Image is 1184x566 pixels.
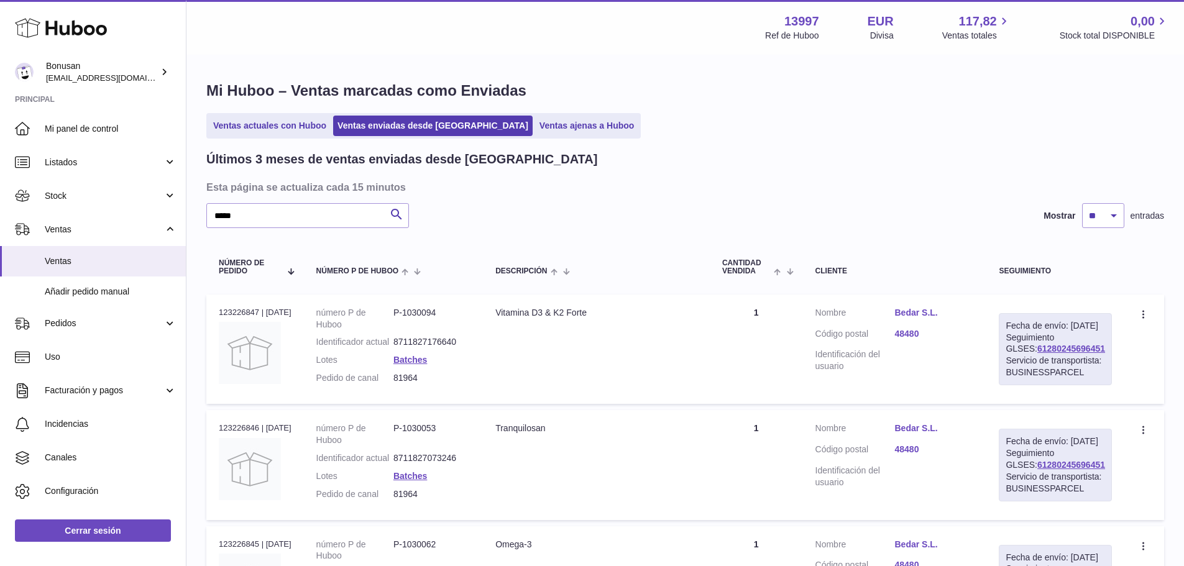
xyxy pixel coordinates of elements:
label: Mostrar [1044,210,1075,222]
dt: Identificación del usuario [815,349,895,372]
span: 0,00 [1131,13,1155,30]
img: no-photo.jpg [219,438,281,500]
dt: Código postal [815,328,895,343]
dt: Identificador actual [316,336,393,348]
span: Stock [45,190,163,202]
span: Canales [45,452,177,463]
span: Listados [45,157,163,168]
dt: Código postal [815,444,895,459]
span: Ventas [45,255,177,267]
div: Ref de Huboo [765,30,819,42]
a: 61280245696451 [1037,460,1105,470]
td: 1 [710,294,803,404]
span: Facturación y pagos [45,385,163,396]
dt: Identificador actual [316,452,393,464]
span: entradas [1131,210,1164,222]
dt: Identificación del usuario [815,465,895,488]
dt: Pedido de canal [316,488,393,500]
span: Descripción [495,267,547,275]
div: Omega-3 [495,539,697,550]
div: Fecha de envío: [DATE] [1006,552,1105,564]
dt: Nombre [815,422,895,437]
img: no-photo.jpg [219,322,281,384]
dd: 81964 [393,488,470,500]
a: Ventas ajenas a Huboo [535,116,639,136]
div: Servicio de transportista: BUSINESSPARCEL [1006,355,1105,378]
span: 117,82 [959,13,997,30]
a: 48480 [894,328,974,340]
div: Bonusan [46,60,158,84]
a: Bedar S.L. [894,539,974,550]
div: Tranquilosan [495,422,697,434]
div: 123226845 | [DATE] [219,539,291,550]
strong: EUR [868,13,894,30]
dt: número P de Huboo [316,539,393,562]
div: Vitamina D3 & K2 Forte [495,307,697,319]
div: Divisa [870,30,894,42]
dt: número P de Huboo [316,307,393,331]
dd: P-1030094 [393,307,470,331]
div: Cliente [815,267,975,275]
dt: Nombre [815,307,895,322]
h3: Esta página se actualiza cada 15 minutos [206,180,1161,194]
span: Mi panel de control [45,123,177,135]
dd: 8711827176640 [393,336,470,348]
span: Ventas [45,224,163,235]
h1: Mi Huboo – Ventas marcadas como Enviadas [206,81,1164,101]
span: Uso [45,351,177,363]
span: Pedidos [45,317,163,329]
span: Número de pedido [219,259,280,275]
img: info@bonusan.es [15,63,34,81]
a: 0,00 Stock total DISPONIBLE [1060,13,1169,42]
div: Seguimiento [999,267,1112,275]
a: Batches [393,355,427,365]
dd: P-1030062 [393,539,470,562]
div: Servicio de transportista: BUSINESSPARCEL [1006,471,1105,495]
dt: Lotes [316,354,393,366]
dd: 81964 [393,372,470,384]
div: Fecha de envío: [DATE] [1006,436,1105,447]
a: 117,82 Ventas totales [942,13,1011,42]
dt: Lotes [316,470,393,482]
a: Bedar S.L. [894,307,974,319]
div: 123226847 | [DATE] [219,307,291,318]
dd: P-1030053 [393,422,470,446]
td: 1 [710,410,803,519]
span: Stock total DISPONIBLE [1060,30,1169,42]
dd: 8711827073246 [393,452,470,464]
div: Seguimiento GLSES: [999,313,1112,385]
span: Añadir pedido manual [45,286,177,298]
dt: Pedido de canal [316,372,393,384]
span: Ventas totales [942,30,1011,42]
span: Incidencias [45,418,177,430]
div: Fecha de envío: [DATE] [1006,320,1105,332]
span: número P de Huboo [316,267,398,275]
div: Seguimiento GLSES: [999,429,1112,501]
span: [EMAIL_ADDRESS][DOMAIN_NAME] [46,73,183,83]
a: Cerrar sesión [15,519,171,542]
a: 48480 [894,444,974,455]
a: Ventas actuales con Huboo [209,116,331,136]
a: Bedar S.L. [894,422,974,434]
span: Configuración [45,485,177,497]
strong: 13997 [784,13,819,30]
div: 123226846 | [DATE] [219,422,291,434]
h2: Últimos 3 meses de ventas enviadas desde [GEOGRAPHIC_DATA] [206,151,597,168]
a: Ventas enviadas desde [GEOGRAPHIC_DATA] [333,116,533,136]
dt: número P de Huboo [316,422,393,446]
a: Batches [393,471,427,481]
a: 61280245696451 [1037,344,1105,354]
span: Cantidad vendida [722,259,771,275]
dt: Nombre [815,539,895,554]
